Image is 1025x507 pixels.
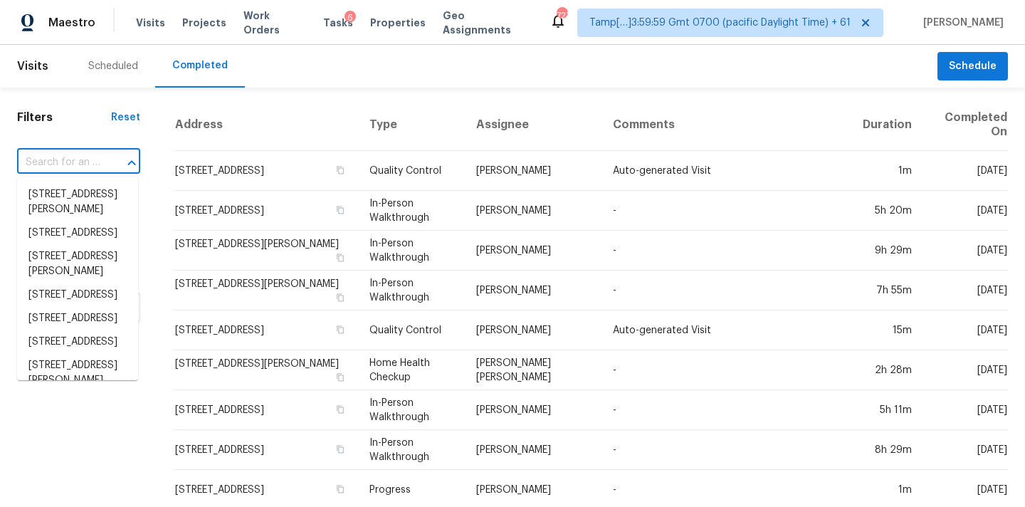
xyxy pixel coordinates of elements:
[88,59,138,73] div: Scheduled
[358,350,465,390] td: Home Health Checkup
[465,310,601,350] td: [PERSON_NAME]
[465,390,601,430] td: [PERSON_NAME]
[345,11,356,25] div: 6
[358,271,465,310] td: In-Person Walkthrough
[358,231,465,271] td: In-Person Walkthrough
[334,323,347,336] button: Copy Address
[323,18,353,28] span: Tasks
[358,430,465,470] td: In-Person Walkthrough
[851,231,923,271] td: 9h 29m
[122,153,142,173] button: Close
[923,271,1008,310] td: [DATE]
[918,16,1004,30] span: [PERSON_NAME]
[601,151,851,191] td: Auto-generated Visit
[851,271,923,310] td: 7h 55m
[949,58,997,75] span: Schedule
[358,390,465,430] td: In-Person Walkthrough
[17,110,111,125] h1: Filters
[136,16,165,30] span: Visits
[589,16,851,30] span: Tamp[…]3:59:59 Gmt 0700 (pacific Daylight Time) + 61
[111,110,140,125] div: Reset
[174,151,358,191] td: [STREET_ADDRESS]
[172,58,228,73] div: Completed
[17,51,48,82] span: Visits
[923,231,1008,271] td: [DATE]
[334,291,347,304] button: Copy Address
[17,152,100,174] input: Search for an address...
[358,99,465,151] th: Type
[174,390,358,430] td: [STREET_ADDRESS]
[17,245,138,283] li: [STREET_ADDRESS][PERSON_NAME]
[174,430,358,470] td: [STREET_ADDRESS]
[851,191,923,231] td: 5h 20m
[923,99,1008,151] th: Completed On
[17,183,138,221] li: [STREET_ADDRESS][PERSON_NAME]
[334,251,347,264] button: Copy Address
[923,350,1008,390] td: [DATE]
[17,354,138,392] li: [STREET_ADDRESS][PERSON_NAME]
[923,310,1008,350] td: [DATE]
[174,350,358,390] td: [STREET_ADDRESS][PERSON_NAME]
[465,191,601,231] td: [PERSON_NAME]
[465,350,601,390] td: [PERSON_NAME] [PERSON_NAME]
[937,52,1008,81] button: Schedule
[17,307,138,330] li: [STREET_ADDRESS]
[601,99,851,151] th: Comments
[923,191,1008,231] td: [DATE]
[465,430,601,470] td: [PERSON_NAME]
[601,191,851,231] td: -
[601,350,851,390] td: -
[851,430,923,470] td: 8h 29m
[17,221,138,245] li: [STREET_ADDRESS]
[851,151,923,191] td: 1m
[334,443,347,456] button: Copy Address
[334,371,347,384] button: Copy Address
[851,350,923,390] td: 2h 28m
[174,191,358,231] td: [STREET_ADDRESS]
[851,310,923,350] td: 15m
[443,9,532,37] span: Geo Assignments
[17,283,138,307] li: [STREET_ADDRESS]
[601,430,851,470] td: -
[334,164,347,177] button: Copy Address
[923,151,1008,191] td: [DATE]
[465,151,601,191] td: [PERSON_NAME]
[334,483,347,496] button: Copy Address
[358,310,465,350] td: Quality Control
[923,430,1008,470] td: [DATE]
[601,271,851,310] td: -
[601,390,851,430] td: -
[358,151,465,191] td: Quality Control
[851,390,923,430] td: 5h 11m
[923,390,1008,430] td: [DATE]
[465,231,601,271] td: [PERSON_NAME]
[851,99,923,151] th: Duration
[334,204,347,216] button: Copy Address
[174,310,358,350] td: [STREET_ADDRESS]
[17,330,138,354] li: [STREET_ADDRESS]
[557,9,567,23] div: 723
[48,16,95,30] span: Maestro
[243,9,306,37] span: Work Orders
[174,231,358,271] td: [STREET_ADDRESS][PERSON_NAME]
[182,16,226,30] span: Projects
[174,99,358,151] th: Address
[601,310,851,350] td: Auto-generated Visit
[465,271,601,310] td: [PERSON_NAME]
[358,191,465,231] td: In-Person Walkthrough
[601,231,851,271] td: -
[334,403,347,416] button: Copy Address
[370,16,426,30] span: Properties
[465,99,601,151] th: Assignee
[174,271,358,310] td: [STREET_ADDRESS][PERSON_NAME]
